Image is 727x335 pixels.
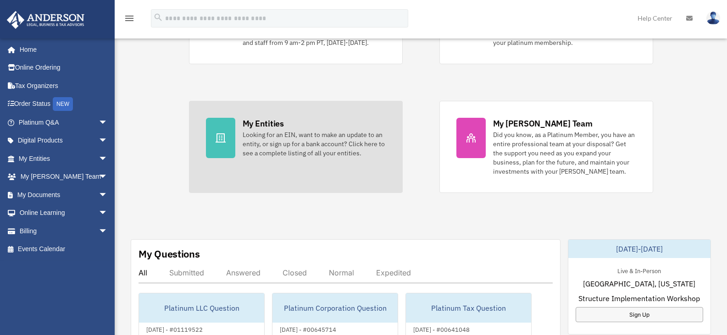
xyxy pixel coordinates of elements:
[169,268,204,277] div: Submitted
[568,240,710,258] div: [DATE]-[DATE]
[6,113,122,132] a: Platinum Q&Aarrow_drop_down
[99,113,117,132] span: arrow_drop_down
[139,268,147,277] div: All
[153,12,163,22] i: search
[376,268,411,277] div: Expedited
[124,16,135,24] a: menu
[578,293,700,304] span: Structure Implementation Workshop
[6,40,117,59] a: Home
[493,118,593,129] div: My [PERSON_NAME] Team
[243,130,386,158] div: Looking for an EIN, want to make an update to an entity, or sign up for a bank account? Click her...
[576,307,703,322] a: Sign Up
[53,97,73,111] div: NEW
[583,278,695,289] span: [GEOGRAPHIC_DATA], [US_STATE]
[226,268,261,277] div: Answered
[99,186,117,204] span: arrow_drop_down
[706,11,720,25] img: User Pic
[6,240,122,258] a: Events Calendar
[139,293,264,323] div: Platinum LLC Question
[4,11,87,29] img: Anderson Advisors Platinum Portal
[6,204,122,222] a: Online Learningarrow_drop_down
[406,324,477,334] div: [DATE] - #00641048
[283,268,307,277] div: Closed
[6,59,122,77] a: Online Ordering
[99,168,117,187] span: arrow_drop_down
[329,268,354,277] div: Normal
[6,77,122,95] a: Tax Organizers
[139,247,200,261] div: My Questions
[6,132,122,150] a: Digital Productsarrow_drop_down
[99,204,117,223] span: arrow_drop_down
[6,168,122,186] a: My [PERSON_NAME] Teamarrow_drop_down
[243,118,284,129] div: My Entities
[124,13,135,24] i: menu
[99,132,117,150] span: arrow_drop_down
[99,222,117,241] span: arrow_drop_down
[439,101,653,193] a: My [PERSON_NAME] Team Did you know, as a Platinum Member, you have an entire professional team at...
[6,149,122,168] a: My Entitiesarrow_drop_down
[139,324,210,334] div: [DATE] - #01119522
[406,293,531,323] div: Platinum Tax Question
[6,95,122,114] a: Order StatusNEW
[189,101,403,193] a: My Entities Looking for an EIN, want to make an update to an entity, or sign up for a bank accoun...
[6,222,122,240] a: Billingarrow_drop_down
[493,130,636,176] div: Did you know, as a Platinum Member, you have an entire professional team at your disposal? Get th...
[99,149,117,168] span: arrow_drop_down
[610,265,668,275] div: Live & In-Person
[272,324,344,334] div: [DATE] - #00645714
[272,293,398,323] div: Platinum Corporation Question
[6,186,122,204] a: My Documentsarrow_drop_down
